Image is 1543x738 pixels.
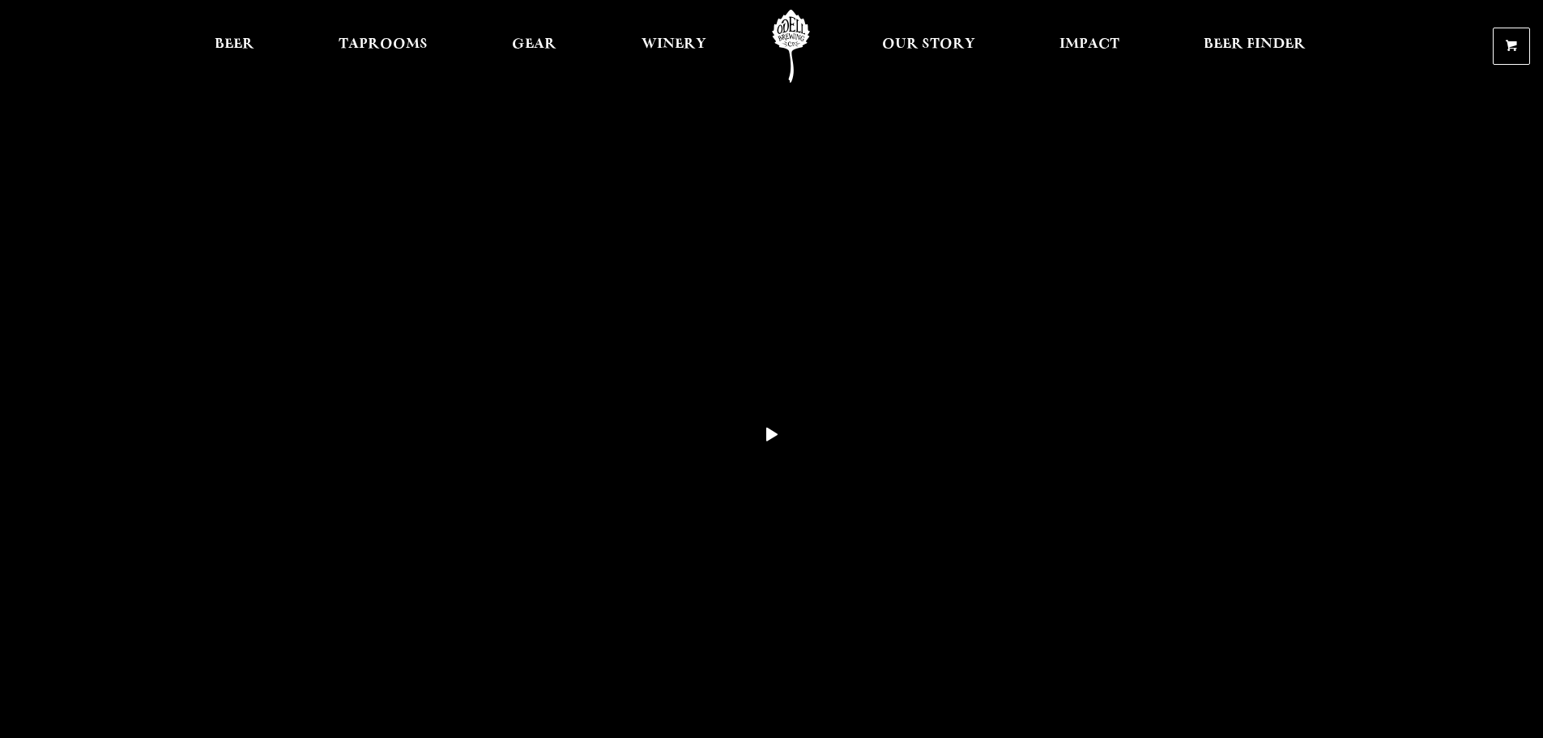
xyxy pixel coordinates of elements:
[339,38,428,51] span: Taprooms
[872,10,986,83] a: Our Story
[512,38,556,51] span: Gear
[1059,38,1119,51] span: Impact
[761,10,821,83] a: Odell Home
[641,38,706,51] span: Winery
[1193,10,1316,83] a: Beer Finder
[1204,38,1306,51] span: Beer Finder
[501,10,567,83] a: Gear
[215,38,254,51] span: Beer
[1049,10,1130,83] a: Impact
[631,10,717,83] a: Winery
[204,10,265,83] a: Beer
[882,38,975,51] span: Our Story
[328,10,438,83] a: Taprooms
